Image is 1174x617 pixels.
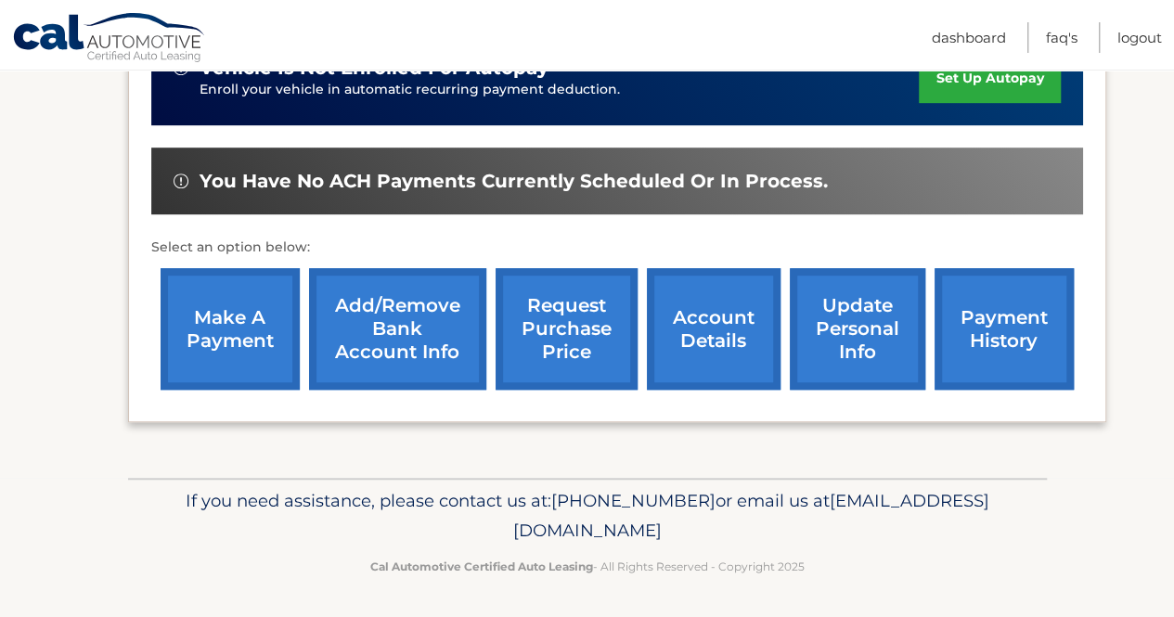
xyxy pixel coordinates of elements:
a: payment history [935,268,1074,390]
a: Logout [1117,22,1162,53]
a: update personal info [790,268,925,390]
strong: Cal Automotive Certified Auto Leasing [370,559,593,573]
a: FAQ's [1046,22,1077,53]
a: Add/Remove bank account info [309,268,486,390]
a: request purchase price [496,268,638,390]
span: [PHONE_NUMBER] [551,490,716,511]
p: - All Rights Reserved - Copyright 2025 [140,557,1035,576]
p: If you need assistance, please contact us at: or email us at [140,486,1035,546]
a: account details [647,268,781,390]
a: Dashboard [932,22,1006,53]
img: alert-white.svg [174,174,188,188]
a: make a payment [161,268,300,390]
a: Cal Automotive [12,12,207,66]
span: You have no ACH payments currently scheduled or in process. [200,170,828,193]
span: [EMAIL_ADDRESS][DOMAIN_NAME] [513,490,989,541]
a: set up autopay [919,54,1060,103]
p: Select an option below: [151,237,1083,259]
p: Enroll your vehicle in automatic recurring payment deduction. [200,80,920,100]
